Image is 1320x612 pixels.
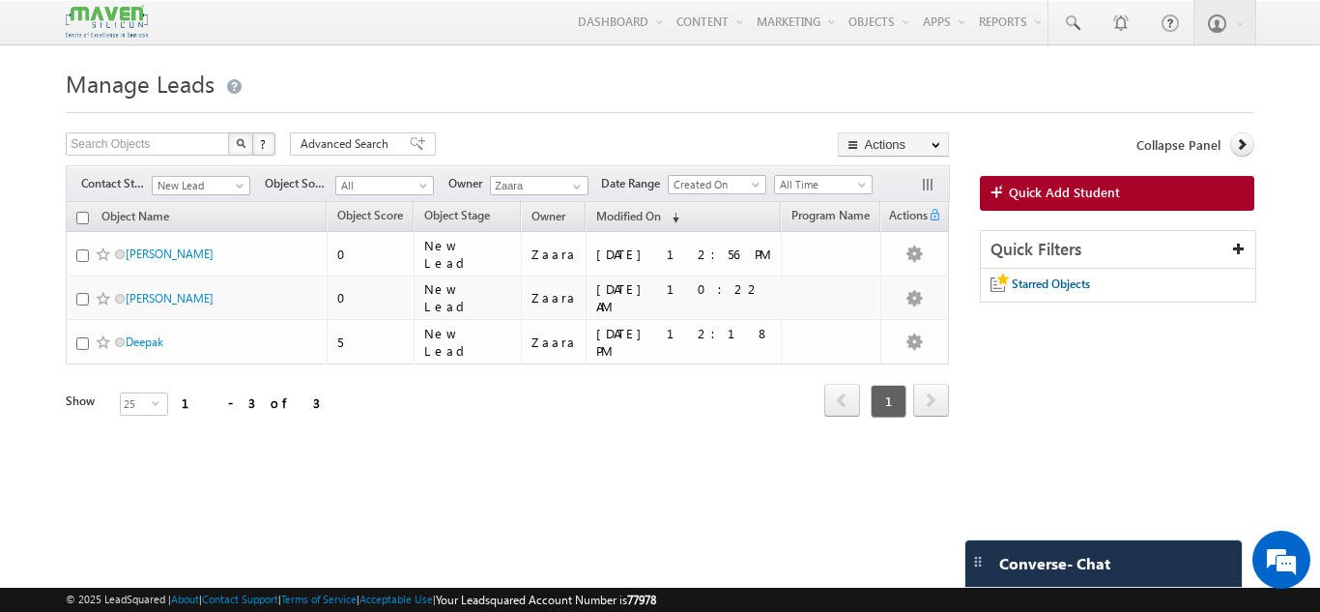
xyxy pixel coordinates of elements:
[92,206,179,231] a: Object Name
[531,334,577,351] div: Zaara
[668,175,766,194] a: Created On
[81,175,152,192] span: Contact Stage
[260,135,269,152] span: ?
[824,386,860,417] a: prev
[596,209,661,223] span: Modified On
[182,392,320,414] div: 1 - 3 of 3
[415,205,500,230] a: Object Stage
[66,5,147,39] img: Custom Logo
[587,205,689,230] a: Modified On (sorted descending)
[424,208,490,222] span: Object Stage
[281,593,357,605] a: Terms of Service
[881,205,928,230] span: Actions
[265,175,335,192] span: Object Source
[152,398,167,407] span: select
[337,208,403,222] span: Object Score
[999,555,1110,572] span: Converse - Chat
[337,334,405,351] div: 5
[601,175,668,192] span: Date Range
[301,135,394,153] span: Advanced Search
[490,176,588,195] input: Type to Search
[448,175,490,192] span: Owner
[76,212,89,224] input: Check all records
[337,289,405,306] div: 0
[627,593,656,607] span: 77978
[664,210,679,225] span: (sorted descending)
[791,208,870,222] span: Program Name
[152,176,250,195] a: New Lead
[66,68,215,99] span: Manage Leads
[153,177,244,194] span: New Lead
[1136,136,1220,154] span: Collapse Panel
[913,384,949,417] span: next
[66,591,656,609] span: © 2025 LeadSquared | | | | |
[335,176,434,195] a: All
[252,132,275,156] button: ?
[531,209,565,223] span: Owner
[202,593,278,605] a: Contact Support
[838,132,949,157] button: Actions
[424,280,513,315] div: New Lead
[1012,277,1090,291] span: Starred Objects
[171,593,199,605] a: About
[424,325,513,360] div: New Lead
[562,177,587,196] a: Show All Items
[126,335,163,349] a: Deepak
[669,176,760,193] span: Created On
[531,289,577,306] div: Zaara
[596,280,772,315] div: [DATE] 10:22 AM
[328,205,413,230] a: Object Score
[126,291,214,306] a: [PERSON_NAME]
[775,176,867,193] span: All Time
[436,593,656,607] span: Your Leadsquared Account Number is
[236,138,245,148] img: Search
[121,393,152,415] span: 25
[1009,184,1120,201] span: Quick Add Student
[774,175,873,194] a: All Time
[970,554,986,569] img: carter-drag
[913,386,949,417] a: next
[336,177,428,194] span: All
[981,231,1255,269] div: Quick Filters
[424,237,513,272] div: New Lead
[871,385,906,418] span: 1
[596,246,772,263] div: [DATE] 12:56 PM
[126,247,214,261] a: [PERSON_NAME]
[596,325,772,360] div: [DATE] 12:18 PM
[337,246,405,263] div: 0
[66,393,104,410] div: Show
[980,176,1254,211] a: Quick Add Student
[782,205,879,230] a: Program Name
[531,246,577,263] div: Zaara
[359,593,433,605] a: Acceptable Use
[824,384,860,417] span: prev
